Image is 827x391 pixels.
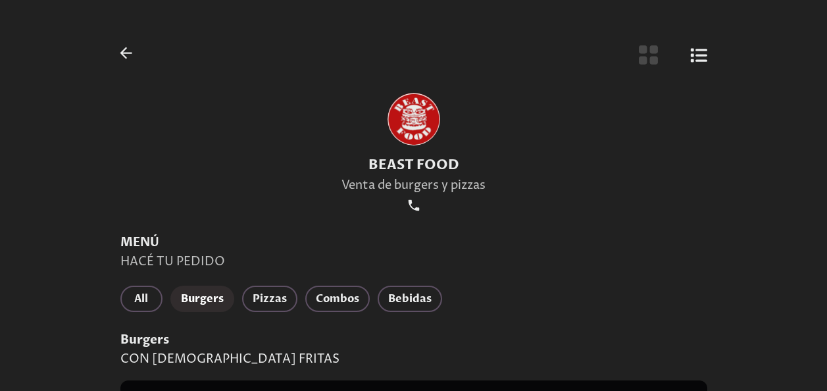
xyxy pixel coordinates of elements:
button: Burgers [170,286,234,312]
button: Bebidas [378,286,442,312]
p: HACÉ TU PEDIDO [120,253,707,270]
span: Pizzas [253,290,287,308]
p: CON [DEMOGRAPHIC_DATA] FRITAS [120,351,707,367]
a: social-link-PHONE [405,196,423,215]
button: Back to Profile [115,42,137,64]
span: Burgers [181,290,224,308]
button: Botón de vista de lista [688,42,709,68]
span: Combos [316,290,359,308]
span: Bebidas [388,290,432,308]
button: Pizzas [242,286,297,312]
h2: MENÚ [120,234,707,251]
h1: BEAST FOOD [341,156,486,174]
button: All [120,286,163,312]
p: Venta de burgers y pizzas [341,177,486,194]
button: Botón de vista de cuadrícula [636,42,661,68]
h3: Burgers [120,332,707,348]
span: All [131,290,152,308]
button: Combos [305,286,370,312]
